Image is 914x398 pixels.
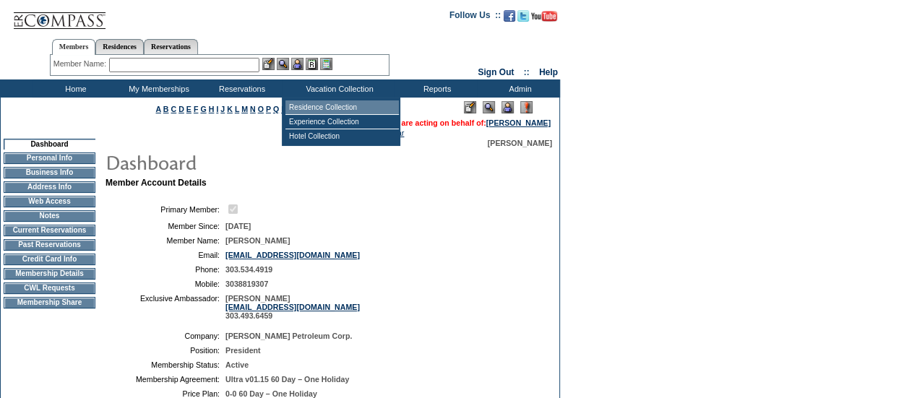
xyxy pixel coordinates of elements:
[241,105,248,113] a: M
[464,101,476,113] img: Edit Mode
[524,67,530,77] span: ::
[111,265,220,274] td: Phone:
[225,332,352,340] span: [PERSON_NAME] Petroleum Corp.
[111,389,220,398] td: Price Plan:
[291,58,303,70] img: Impersonate
[111,280,220,288] td: Mobile:
[200,105,206,113] a: G
[144,39,198,54] a: Reservations
[111,332,220,340] td: Company:
[225,360,249,369] span: Active
[320,58,332,70] img: b_calculator.gif
[4,196,95,207] td: Web Access
[186,105,191,113] a: E
[262,58,275,70] img: b_edit.gif
[486,118,551,127] a: [PERSON_NAME]
[225,280,268,288] span: 3038819307
[105,147,394,176] img: pgTtlDashboard.gif
[194,105,199,113] a: F
[225,236,290,245] span: [PERSON_NAME]
[225,265,272,274] span: 303.534.4919
[531,11,557,22] img: Subscribe to our YouTube Channel
[227,105,233,113] a: K
[306,58,318,70] img: Reservations
[449,9,501,26] td: Follow Us ::
[4,268,95,280] td: Membership Details
[199,79,282,98] td: Reservations
[225,294,360,320] span: [PERSON_NAME] 303.493.6459
[220,105,225,113] a: J
[111,346,220,355] td: Position:
[394,79,477,98] td: Reports
[285,100,399,115] td: Residence Collection
[163,105,169,113] a: B
[111,202,220,216] td: Primary Member:
[4,225,95,236] td: Current Reservations
[33,79,116,98] td: Home
[156,105,161,113] a: A
[53,58,109,70] div: Member Name:
[4,210,95,222] td: Notes
[111,375,220,384] td: Membership Agreement:
[501,101,514,113] img: Impersonate
[4,139,95,150] td: Dashboard
[285,115,399,129] td: Experience Collection
[235,105,239,113] a: L
[225,251,360,259] a: [EMAIL_ADDRESS][DOMAIN_NAME]
[225,222,251,230] span: [DATE]
[4,254,95,265] td: Credit Card Info
[477,79,560,98] td: Admin
[111,222,220,230] td: Member Since:
[4,152,95,164] td: Personal Info
[216,105,218,113] a: I
[95,39,144,54] a: Residences
[52,39,96,55] a: Members
[111,236,220,245] td: Member Name:
[517,10,529,22] img: Follow us on Twitter
[4,181,95,193] td: Address Info
[4,239,95,251] td: Past Reservations
[250,105,256,113] a: N
[488,139,552,147] span: [PERSON_NAME]
[178,105,184,113] a: D
[258,105,264,113] a: O
[4,297,95,308] td: Membership Share
[111,294,220,320] td: Exclusive Ambassador:
[4,282,95,294] td: CWL Requests
[171,105,176,113] a: C
[531,14,557,23] a: Subscribe to our YouTube Channel
[282,79,394,98] td: Vacation Collection
[116,79,199,98] td: My Memberships
[225,303,360,311] a: [EMAIL_ADDRESS][DOMAIN_NAME]
[225,389,317,398] span: 0-0 60 Day – One Holiday
[504,10,515,22] img: Become our fan on Facebook
[520,101,533,113] img: Log Concern/Member Elevation
[105,178,207,188] b: Member Account Details
[504,14,515,23] a: Become our fan on Facebook
[111,251,220,259] td: Email:
[273,105,279,113] a: Q
[266,105,271,113] a: P
[517,14,529,23] a: Follow us on Twitter
[277,58,289,70] img: View
[209,105,215,113] a: H
[225,346,261,355] span: President
[385,118,551,127] span: You are acting on behalf of:
[483,101,495,113] img: View Mode
[539,67,558,77] a: Help
[225,375,349,384] span: Ultra v01.15 60 Day – One Holiday
[478,67,514,77] a: Sign Out
[4,167,95,178] td: Business Info
[111,360,220,369] td: Membership Status:
[285,129,399,143] td: Hotel Collection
